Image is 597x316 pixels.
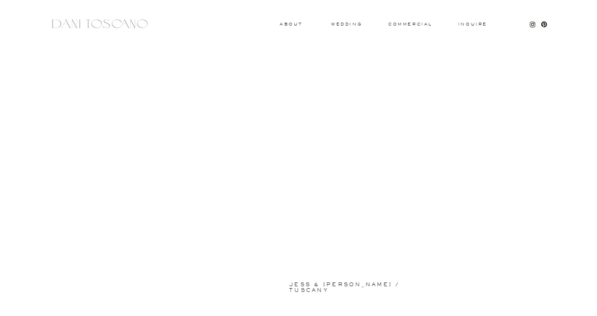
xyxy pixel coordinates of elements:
[289,282,436,286] a: jess & [PERSON_NAME] / tuscany
[331,22,362,26] a: wedding
[458,22,488,27] a: Inquire
[388,22,432,26] a: commercial
[280,22,300,26] a: About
